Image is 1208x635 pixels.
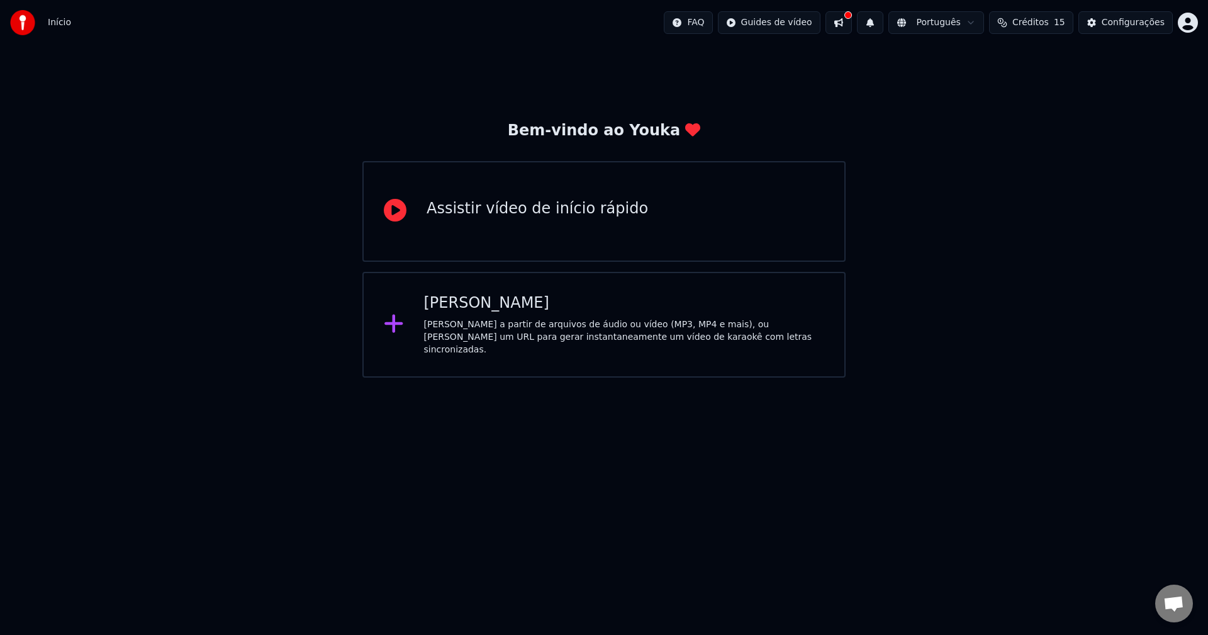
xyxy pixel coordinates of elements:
[1012,16,1049,29] span: Créditos
[424,293,825,313] div: [PERSON_NAME]
[1078,11,1173,34] button: Configurações
[48,16,71,29] nav: breadcrumb
[718,11,820,34] button: Guides de vídeo
[424,318,825,356] div: [PERSON_NAME] a partir de arquivos de áudio ou vídeo (MP3, MP4 e mais), ou [PERSON_NAME] um URL p...
[48,16,71,29] span: Início
[508,121,700,141] div: Bem-vindo ao Youka
[1054,16,1065,29] span: 15
[1102,16,1165,29] div: Configurações
[10,10,35,35] img: youka
[1155,585,1193,622] a: Bate-papo aberto
[427,199,648,219] div: Assistir vídeo de início rápido
[989,11,1073,34] button: Créditos15
[664,11,712,34] button: FAQ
